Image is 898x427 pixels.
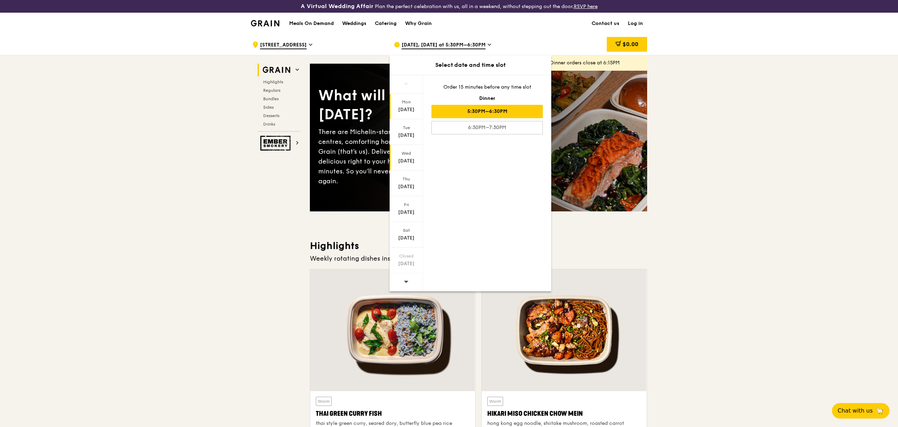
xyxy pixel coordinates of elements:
[431,105,543,118] div: 5:30PM–6:30PM
[260,136,293,151] img: Ember Smokery web logo
[431,84,543,91] div: Order 15 minutes before any time slot
[316,420,470,427] div: thai style green curry, seared dory, butterfly blue pea rice
[391,228,422,233] div: Sat
[391,158,422,165] div: [DATE]
[260,64,293,76] img: Grain web logo
[391,132,422,139] div: [DATE]
[260,42,307,49] span: [STREET_ADDRESS]
[391,176,422,182] div: Thu
[263,122,275,127] span: Drinks
[487,420,641,427] div: hong kong egg noodle, shiitake mushroom, roasted carrot
[838,407,873,415] span: Chat with us
[574,4,598,9] a: RSVP here
[401,13,436,34] a: Why Grain
[431,121,543,134] div: 6:30PM–7:30PM
[318,127,479,186] div: There are Michelin-star restaurants, hawker centres, comforting home-cooked classics… and Grain (...
[487,409,641,419] div: Hikari Miso Chicken Chow Mein
[405,13,432,34] div: Why Grain
[263,96,279,101] span: Bundles
[487,397,503,406] div: Warm
[876,407,884,415] span: 🦙
[371,13,401,34] a: Catering
[832,403,890,419] button: Chat with us🦙
[391,253,422,259] div: Closed
[375,13,397,34] div: Catering
[263,113,279,118] span: Desserts
[391,106,422,113] div: [DATE]
[391,125,422,130] div: Tue
[316,409,470,419] div: Thai Green Curry Fish
[289,20,334,27] h1: Meals On Demand
[391,202,422,208] div: Fri
[391,209,422,216] div: [DATE]
[550,59,642,66] div: Dinner orders close at 6:15PM
[391,151,422,156] div: Wed
[338,13,371,34] a: Weddings
[431,95,543,102] div: Dinner
[624,13,647,34] a: Log in
[391,99,422,105] div: Mon
[623,41,638,47] span: $0.00
[316,397,332,406] div: Warm
[301,3,373,10] h3: A Virtual Wedding Affair
[391,183,422,190] div: [DATE]
[310,240,647,252] h3: Highlights
[251,12,279,33] a: GrainGrain
[247,3,651,10] div: Plan the perfect celebration with us, all in a weekend, without stepping out the door.
[391,235,422,242] div: [DATE]
[263,79,283,84] span: Highlights
[391,260,422,267] div: [DATE]
[342,13,366,34] div: Weddings
[318,86,479,124] div: What will you eat [DATE]?
[402,42,486,49] span: [DATE], [DATE] at 5:30PM–6:30PM
[587,13,624,34] a: Contact us
[251,20,279,26] img: Grain
[310,254,647,263] div: Weekly rotating dishes inspired by flavours from around the world.
[390,61,551,69] div: Select date and time slot
[263,88,280,93] span: Regulars
[263,105,274,110] span: Sides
